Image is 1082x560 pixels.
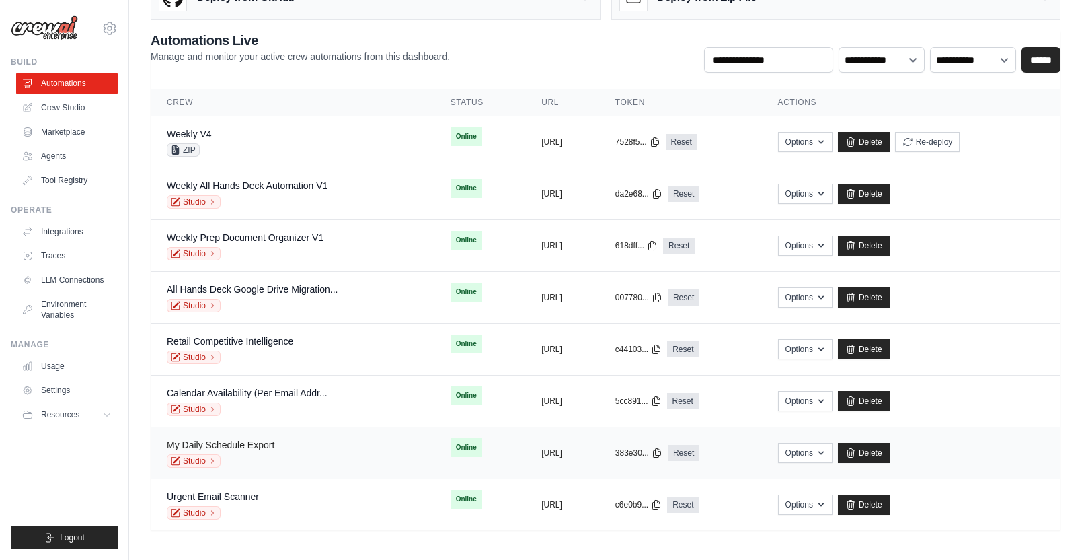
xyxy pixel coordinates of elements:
[41,409,79,420] span: Resources
[451,490,482,509] span: Online
[167,506,221,520] a: Studio
[615,292,662,303] button: 007780...
[525,89,599,116] th: URL
[11,526,118,549] button: Logout
[615,499,662,510] button: c6e0b9...
[451,231,482,250] span: Online
[16,73,118,94] a: Automations
[615,240,658,251] button: 618dff...
[151,50,450,63] p: Manage and monitor your active crew automations from this dashboard.
[11,15,78,41] img: Logo
[838,391,890,411] a: Delete
[16,145,118,167] a: Agents
[16,293,118,326] a: Environment Variables
[11,339,118,350] div: Manage
[778,443,833,463] button: Options
[167,195,221,209] a: Studio
[451,438,482,457] span: Online
[667,497,699,513] a: Reset
[895,132,960,152] button: Re-deploy
[838,443,890,463] a: Delete
[16,121,118,143] a: Marketplace
[167,440,274,450] a: My Daily Schedule Export
[167,180,327,191] a: Weekly All Hands Deck Automation V1
[16,170,118,191] a: Tool Registry
[451,283,482,302] span: Online
[167,388,327,398] a: Calendar Availability (Per Email Addr...
[838,495,890,515] a: Delete
[167,299,221,312] a: Studio
[167,491,259,502] a: Urgent Email Scanner
[762,89,1060,116] th: Actions
[434,89,525,116] th: Status
[615,188,662,199] button: da2e68...
[615,448,662,458] button: 383e30...
[778,184,833,204] button: Options
[838,339,890,359] a: Delete
[167,247,221,260] a: Studio
[167,129,212,139] a: Weekly V4
[778,236,833,256] button: Options
[666,134,697,150] a: Reset
[16,355,118,377] a: Usage
[167,284,338,295] a: All Hands Deck Google Drive Migration...
[615,137,660,147] button: 7528f5...
[778,495,833,515] button: Options
[778,339,833,359] button: Options
[667,341,699,357] a: Reset
[838,132,890,152] a: Delete
[16,221,118,242] a: Integrations
[838,184,890,204] a: Delete
[167,336,293,347] a: Retail Competitive Intelligence
[838,287,890,308] a: Delete
[60,532,85,543] span: Logout
[167,143,200,157] span: ZIP
[838,236,890,256] a: Delete
[667,393,699,409] a: Reset
[167,232,323,243] a: Weekly Prep Document Organizer V1
[668,186,699,202] a: Reset
[778,287,833,308] button: Options
[16,269,118,291] a: LLM Connections
[16,404,118,425] button: Resources
[451,127,482,146] span: Online
[167,454,221,468] a: Studio
[778,132,833,152] button: Options
[151,89,434,116] th: Crew
[451,179,482,198] span: Online
[151,31,450,50] h2: Automations Live
[167,403,221,416] a: Studio
[11,57,118,67] div: Build
[615,344,662,355] button: c44103...
[11,205,118,215] div: Operate
[663,238,695,254] a: Reset
[668,445,699,461] a: Reset
[599,89,762,116] th: Token
[668,289,699,306] a: Reset
[778,391,833,411] button: Options
[16,380,118,401] a: Settings
[167,351,221,364] a: Studio
[451,386,482,405] span: Online
[451,335,482,353] span: Online
[16,245,118,267] a: Traces
[615,396,662,407] button: 5cc891...
[16,97,118,118] a: Crew Studio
